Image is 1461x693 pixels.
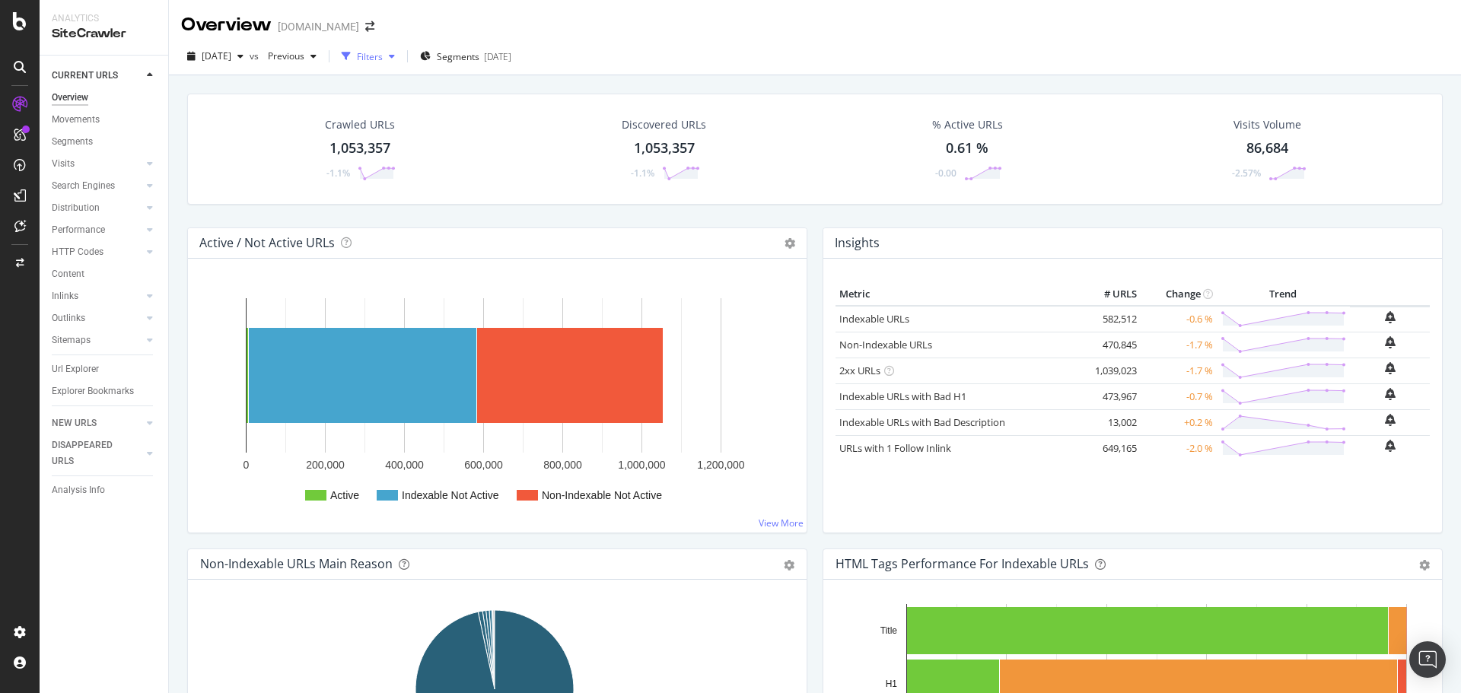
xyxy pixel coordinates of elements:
[365,21,374,32] div: arrow-right-arrow-left
[697,459,744,471] text: 1,200,000
[1080,283,1141,306] th: # URLS
[946,138,988,158] div: 0.61 %
[330,489,359,501] text: Active
[542,489,662,501] text: Non-Indexable Not Active
[52,361,99,377] div: Url Explorer
[385,459,424,471] text: 400,000
[52,244,103,260] div: HTTP Codes
[839,338,932,351] a: Non-Indexable URLs
[785,238,795,249] i: Options
[52,266,84,282] div: Content
[1141,306,1217,332] td: -0.6 %
[886,679,898,689] text: H1
[414,44,517,68] button: Segments[DATE]
[1080,383,1141,409] td: 473,967
[243,459,250,471] text: 0
[52,156,75,172] div: Visits
[836,283,1080,306] th: Metric
[200,556,393,571] div: Non-Indexable URLs Main Reason
[52,200,142,216] a: Distribution
[1232,167,1261,180] div: -2.57%
[1409,641,1446,678] div: Open Intercom Messenger
[1385,440,1396,452] div: bell-plus
[52,310,85,326] div: Outlinks
[52,222,105,238] div: Performance
[200,283,794,520] div: A chart.
[52,156,142,172] a: Visits
[52,415,142,431] a: NEW URLS
[1233,117,1301,132] div: Visits Volume
[464,459,503,471] text: 600,000
[835,233,880,253] h4: Insights
[52,178,142,194] a: Search Engines
[202,49,231,62] span: 2025 Aug. 18th
[839,415,1005,429] a: Indexable URLs with Bad Description
[622,117,706,132] div: Discovered URLs
[262,49,304,62] span: Previous
[839,312,909,326] a: Indexable URLs
[634,138,695,158] div: 1,053,357
[1080,435,1141,461] td: 649,165
[52,12,156,25] div: Analytics
[1385,362,1396,374] div: bell-plus
[1080,409,1141,435] td: 13,002
[784,560,794,571] div: gear
[262,44,323,68] button: Previous
[181,12,272,38] div: Overview
[52,437,142,469] a: DISAPPEARED URLS
[1246,138,1288,158] div: 86,684
[52,266,158,282] a: Content
[52,112,100,128] div: Movements
[52,200,100,216] div: Distribution
[839,364,880,377] a: 2xx URLs
[1080,306,1141,332] td: 582,512
[52,415,97,431] div: NEW URLS
[880,625,898,636] text: Title
[325,117,395,132] div: Crawled URLs
[1141,383,1217,409] td: -0.7 %
[52,178,115,194] div: Search Engines
[329,138,390,158] div: 1,053,357
[52,310,142,326] a: Outlinks
[1080,358,1141,383] td: 1,039,023
[52,332,142,348] a: Sitemaps
[1217,283,1350,306] th: Trend
[1141,283,1217,306] th: Change
[836,556,1089,571] div: HTML Tags Performance for Indexable URLs
[935,167,956,180] div: -0.00
[278,19,359,34] div: [DOMAIN_NAME]
[52,244,142,260] a: HTTP Codes
[52,482,105,498] div: Analysis Info
[839,441,951,455] a: URLs with 1 Follow Inlink
[839,389,966,403] a: Indexable URLs with Bad H1
[484,50,511,63] div: [DATE]
[1141,358,1217,383] td: -1.7 %
[357,50,383,63] div: Filters
[336,44,401,68] button: Filters
[52,288,78,304] div: Inlinks
[631,167,654,180] div: -1.1%
[199,233,335,253] h4: Active / Not Active URLs
[52,134,93,150] div: Segments
[52,25,156,43] div: SiteCrawler
[543,459,582,471] text: 800,000
[52,482,158,498] a: Analysis Info
[1385,414,1396,426] div: bell-plus
[306,459,345,471] text: 200,000
[181,44,250,68] button: [DATE]
[618,459,665,471] text: 1,000,000
[402,489,499,501] text: Indexable Not Active
[1385,388,1396,400] div: bell-plus
[52,383,134,399] div: Explorer Bookmarks
[52,68,118,84] div: CURRENT URLS
[1419,560,1430,571] div: gear
[326,167,350,180] div: -1.1%
[52,383,158,399] a: Explorer Bookmarks
[52,332,91,348] div: Sitemaps
[52,134,158,150] a: Segments
[1385,336,1396,348] div: bell-plus
[759,517,804,529] a: View More
[1141,435,1217,461] td: -2.0 %
[932,117,1003,132] div: % Active URLs
[1080,332,1141,358] td: 470,845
